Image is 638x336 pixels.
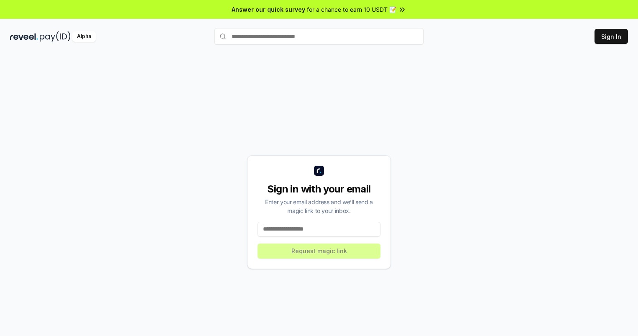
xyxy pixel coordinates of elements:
div: Enter your email address and we’ll send a magic link to your inbox. [258,197,380,215]
img: reveel_dark [10,31,38,42]
button: Sign In [595,29,628,44]
img: pay_id [40,31,71,42]
span: Answer our quick survey [232,5,305,14]
span: for a chance to earn 10 USDT 📝 [307,5,396,14]
div: Sign in with your email [258,182,380,196]
img: logo_small [314,166,324,176]
div: Alpha [72,31,96,42]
